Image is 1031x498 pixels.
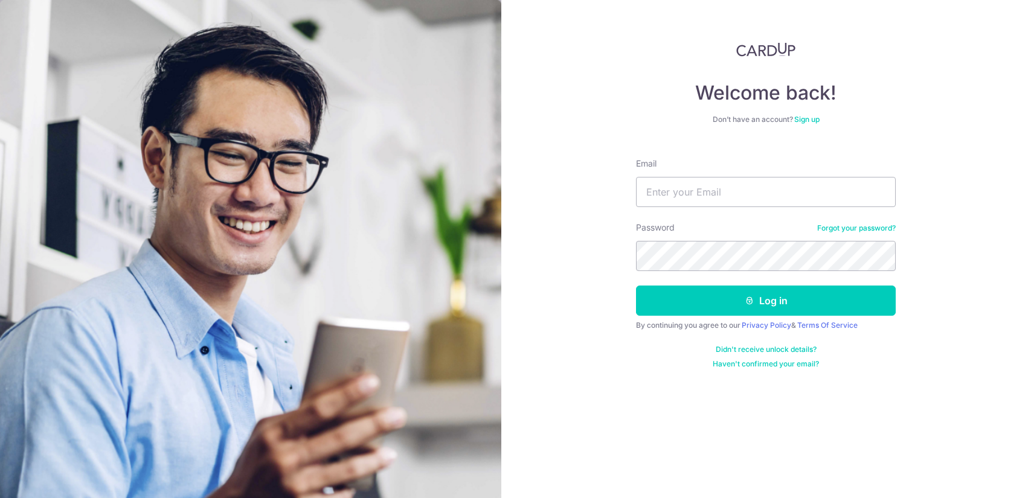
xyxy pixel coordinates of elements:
[797,321,858,330] a: Terms Of Service
[716,345,817,354] a: Didn't receive unlock details?
[636,286,896,316] button: Log in
[817,223,896,233] a: Forgot your password?
[713,359,819,369] a: Haven't confirmed your email?
[636,115,896,124] div: Don’t have an account?
[794,115,820,124] a: Sign up
[636,321,896,330] div: By continuing you agree to our &
[636,81,896,105] h4: Welcome back!
[636,222,675,234] label: Password
[742,321,791,330] a: Privacy Policy
[736,42,795,57] img: CardUp Logo
[636,177,896,207] input: Enter your Email
[636,158,657,170] label: Email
